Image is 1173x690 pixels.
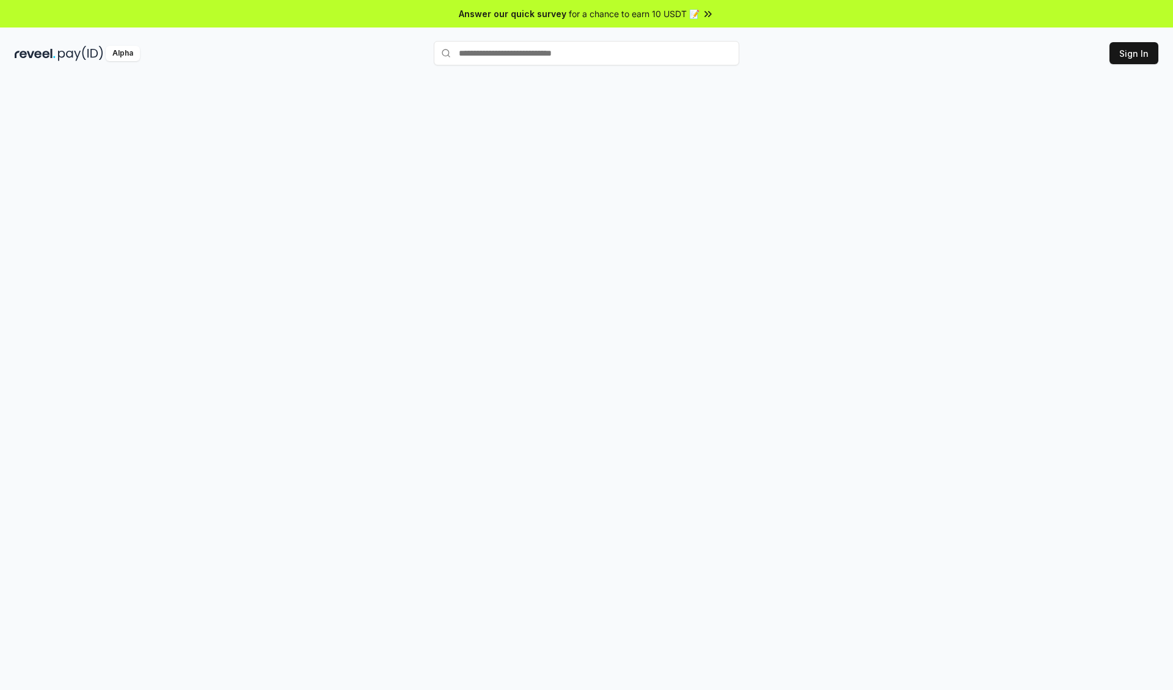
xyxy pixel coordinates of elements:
img: pay_id [58,46,103,61]
div: Alpha [106,46,140,61]
span: for a chance to earn 10 USDT 📝 [569,7,700,20]
img: reveel_dark [15,46,56,61]
button: Sign In [1109,42,1158,64]
span: Answer our quick survey [459,7,566,20]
